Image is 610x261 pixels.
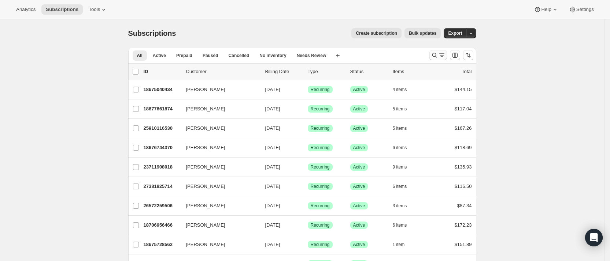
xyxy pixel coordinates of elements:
div: 18677661874[PERSON_NAME][DATE]SuccessRecurringSuccessActive5 items$117.04 [144,104,472,114]
span: Active [353,106,365,112]
div: 18675728562[PERSON_NAME][DATE]SuccessRecurringSuccessActive1 item$151.89 [144,239,472,250]
span: [PERSON_NAME] [186,86,225,93]
p: 25910116530 [144,125,180,132]
span: [PERSON_NAME] [186,202,225,209]
div: Type [308,68,344,75]
button: 5 items [393,123,415,133]
div: 26572259506[PERSON_NAME][DATE]SuccessRecurringSuccessActive3 items$87.34 [144,201,472,211]
span: No inventory [259,53,286,58]
span: Create subscription [356,30,397,36]
span: Paused [203,53,218,58]
p: 27381825714 [144,183,180,190]
div: 25910116530[PERSON_NAME][DATE]SuccessRecurringSuccessActive5 items$167.26 [144,123,472,133]
span: 6 items [393,184,407,189]
span: Active [353,184,365,189]
span: 3 items [393,203,407,209]
p: Status [350,68,387,75]
button: [PERSON_NAME] [182,181,255,192]
button: 3 items [393,201,415,211]
span: Active [353,87,365,92]
span: Analytics [16,7,36,12]
p: Total [462,68,472,75]
button: Subscriptions [41,4,83,15]
span: Active [353,203,365,209]
span: 5 items [393,125,407,131]
p: ID [144,68,180,75]
span: [DATE] [265,106,280,111]
button: [PERSON_NAME] [182,122,255,134]
button: Settings [565,4,598,15]
span: [DATE] [265,125,280,131]
span: [DATE] [265,242,280,247]
div: 18706956466[PERSON_NAME][DATE]SuccessRecurringSuccessActive6 items$172.23 [144,220,472,230]
span: [PERSON_NAME] [186,183,225,190]
span: $167.26 [455,125,472,131]
span: Recurring [311,106,330,112]
span: $151.89 [455,242,472,247]
span: Recurring [311,145,330,151]
p: 26572259506 [144,202,180,209]
div: 18676744370[PERSON_NAME][DATE]SuccessRecurringSuccessActive6 items$118.69 [144,143,472,153]
button: 1 item [393,239,413,250]
button: Customize table column order and visibility [450,50,460,60]
span: [DATE] [265,87,280,92]
span: 6 items [393,145,407,151]
span: Subscriptions [128,29,176,37]
div: 23711908018[PERSON_NAME][DATE]SuccessRecurringSuccessActive9 items$135.93 [144,162,472,172]
span: 4 items [393,87,407,92]
span: Active [353,164,365,170]
span: Tools [89,7,100,12]
button: Bulk updates [404,28,441,38]
button: [PERSON_NAME] [182,161,255,173]
span: Help [541,7,551,12]
button: 6 items [393,181,415,192]
span: Prepaid [176,53,192,58]
span: Active [353,222,365,228]
button: [PERSON_NAME] [182,239,255,250]
button: Create new view [332,50,344,61]
span: Recurring [311,242,330,247]
span: [PERSON_NAME] [186,105,225,113]
p: Customer [186,68,259,75]
button: [PERSON_NAME] [182,142,255,154]
span: Cancelled [229,53,249,58]
span: Subscriptions [46,7,78,12]
div: 27381825714[PERSON_NAME][DATE]SuccessRecurringSuccessActive6 items$116.50 [144,181,472,192]
button: [PERSON_NAME] [182,103,255,115]
span: 6 items [393,222,407,228]
span: 5 items [393,106,407,112]
span: $117.04 [455,106,472,111]
button: Create subscription [351,28,402,38]
button: [PERSON_NAME] [182,200,255,212]
span: $116.50 [455,184,472,189]
div: Items [393,68,429,75]
span: $172.23 [455,222,472,228]
button: [PERSON_NAME] [182,219,255,231]
span: Recurring [311,164,330,170]
button: Search and filter results [429,50,447,60]
p: 18677661874 [144,105,180,113]
p: 23711908018 [144,163,180,171]
span: Active [353,125,365,131]
span: Active [353,242,365,247]
button: 6 items [393,220,415,230]
button: 4 items [393,84,415,95]
span: $135.93 [455,164,472,170]
span: Recurring [311,184,330,189]
p: 18676744370 [144,144,180,151]
span: [PERSON_NAME] [186,222,225,229]
span: $144.15 [455,87,472,92]
p: 18706956466 [144,222,180,229]
button: 9 items [393,162,415,172]
div: 18675040434[PERSON_NAME][DATE]SuccessRecurringSuccessActive4 items$144.15 [144,84,472,95]
p: Billing Date [265,68,302,75]
button: 6 items [393,143,415,153]
span: 9 items [393,164,407,170]
span: $87.34 [457,203,472,208]
div: Open Intercom Messenger [585,229,603,246]
span: [DATE] [265,184,280,189]
button: Analytics [12,4,40,15]
span: Bulk updates [409,30,436,36]
span: [DATE] [265,222,280,228]
span: [DATE] [265,145,280,150]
